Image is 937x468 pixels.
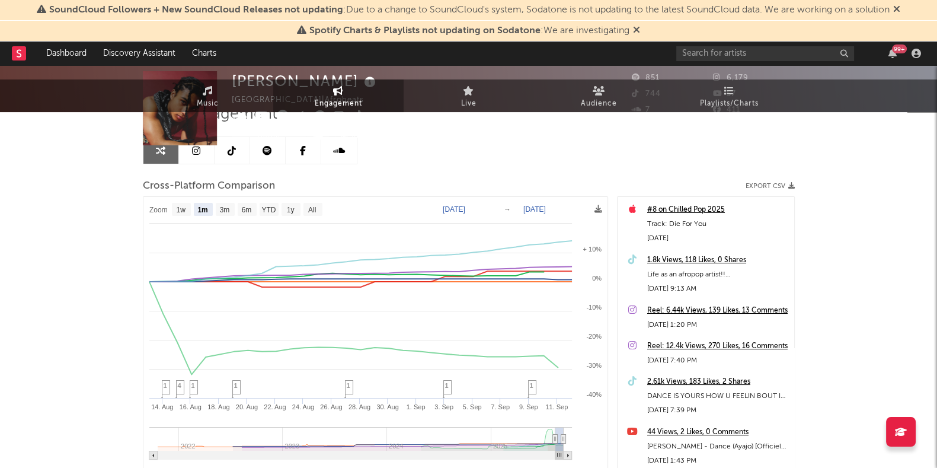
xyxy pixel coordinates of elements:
[893,5,900,15] span: Dismiss
[586,304,602,311] text: -10%
[292,403,314,410] text: 24. Aug
[197,97,219,111] span: Music
[151,403,173,410] text: 14. Aug
[443,205,465,214] text: [DATE]
[320,403,342,410] text: 26. Aug
[191,382,195,389] span: 1
[586,391,602,398] text: -40%
[309,26,629,36] span: : We are investigating
[746,183,795,190] button: Export CSV
[647,203,788,217] a: #8 on Chilled Pop 2025
[647,282,788,296] div: [DATE] 9:13 AM
[232,71,379,91] div: [PERSON_NAME]
[197,206,207,214] text: 1m
[633,26,640,36] span: Dismiss
[647,318,788,332] div: [DATE] 1:20 PM
[348,403,370,410] text: 28. Aug
[491,403,510,410] text: 7. Sep
[406,403,425,410] text: 1. Sep
[647,304,788,318] a: Reel: 6.44k Views, 139 Likes, 13 Comments
[647,217,788,231] div: Track: Die For You
[347,382,350,389] span: 1
[49,5,890,15] span: : Due to a change to SoundCloud's system, Sodatone is not updating to the latest SoundCloud data....
[586,362,602,369] text: -30%
[219,206,229,214] text: 3m
[176,206,186,214] text: 1w
[404,79,534,112] a: Live
[647,354,788,368] div: [DATE] 7:40 PM
[308,206,315,214] text: All
[647,403,788,418] div: [DATE] 7:39 PM
[713,74,749,82] span: 6,179
[376,403,398,410] text: 30. Aug
[530,382,533,389] span: 1
[309,26,541,36] span: Spotify Charts & Playlists not updating on Sodatone
[235,403,257,410] text: 20. Aug
[164,382,167,389] span: 1
[592,275,602,282] text: 0%
[519,403,538,410] text: 9. Sep
[461,97,477,111] span: Live
[647,454,788,468] div: [DATE] 1:43 PM
[647,231,788,246] div: [DATE]
[261,206,276,214] text: YTD
[892,44,907,53] div: 99 +
[38,42,95,65] a: Dashboard
[143,179,275,193] span: Cross-Platform Comparison
[523,205,546,214] text: [DATE]
[504,205,511,214] text: →
[700,97,759,111] span: Playlists/Charts
[445,382,449,389] span: 1
[178,382,181,389] span: 4
[888,49,897,58] button: 99+
[184,42,225,65] a: Charts
[286,206,294,214] text: 1y
[149,206,168,214] text: Zoom
[434,403,453,410] text: 3. Sep
[647,268,788,282] div: Life as an afropop artist!! #carllowewannaparty #love #dieforyou #africantiktok #musiciansoftiktok
[264,403,286,410] text: 22. Aug
[234,382,238,389] span: 1
[581,97,617,111] span: Audience
[586,333,602,340] text: -20%
[583,246,602,253] text: + 10%
[179,403,201,410] text: 16. Aug
[632,74,660,82] span: 851
[143,79,273,112] a: Music
[647,389,788,403] div: DANCE IS YOURS HOW U FEELIN BOUT IT ? #afropop #fyp #viral #tyla #tiktok
[647,375,788,389] a: 2.61k Views, 183 Likes, 2 Shares
[664,79,795,112] a: Playlists/Charts
[647,425,788,440] a: 44 Views, 2 Likes, 0 Comments
[647,440,788,454] div: [PERSON_NAME] - Dance (Ayajo) [Officiel Audio]
[49,5,343,15] span: SoundCloud Followers + New SoundCloud Releases not updating
[241,206,251,214] text: 6m
[647,339,788,354] a: Reel: 12.4k Views, 270 Likes, 16 Comments
[647,253,788,268] a: 1.8k Views, 118 Likes, 0 Shares
[676,46,854,61] input: Search for artists
[534,79,664,112] a: Audience
[95,42,184,65] a: Discovery Assistant
[315,97,362,111] span: Engagement
[207,403,229,410] text: 18. Aug
[545,403,568,410] text: 11. Sep
[462,403,481,410] text: 5. Sep
[273,79,404,112] a: Engagement
[372,110,393,125] button: Edit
